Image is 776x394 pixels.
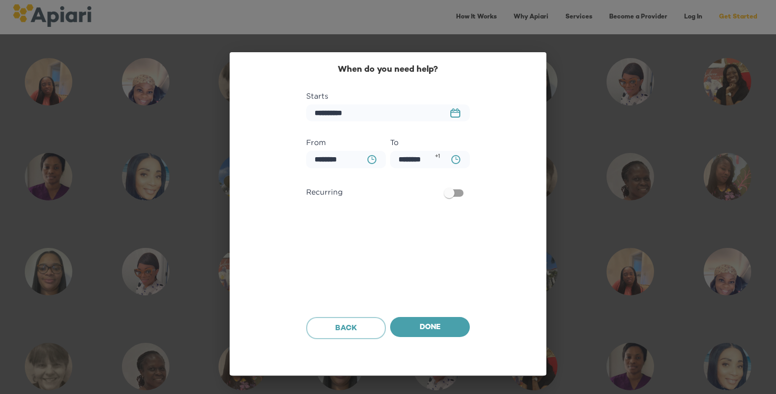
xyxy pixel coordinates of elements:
[390,317,470,337] button: Done
[306,317,386,339] button: Back
[306,186,343,198] span: Recurring
[315,322,377,335] span: Back
[306,90,470,102] label: Starts
[399,321,461,334] span: Done
[306,136,386,149] label: From
[306,65,470,75] h2: When do you need help?
[390,136,470,149] label: To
